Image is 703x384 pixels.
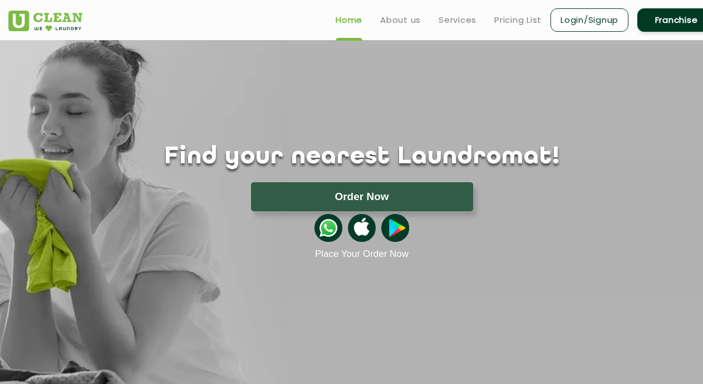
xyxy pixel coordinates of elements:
[381,214,409,242] img: playstoreicon.png
[251,182,473,211] button: Order Now
[439,13,476,27] a: Services
[8,11,82,31] img: UClean Laundry and Dry Cleaning
[348,214,376,242] img: apple-icon.png
[494,13,542,27] a: Pricing List
[315,249,409,260] a: Place Your Order Now
[550,8,628,32] a: Login/Signup
[314,214,342,242] img: whatsappicon.png
[380,13,421,27] a: About us
[336,13,362,27] a: Home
